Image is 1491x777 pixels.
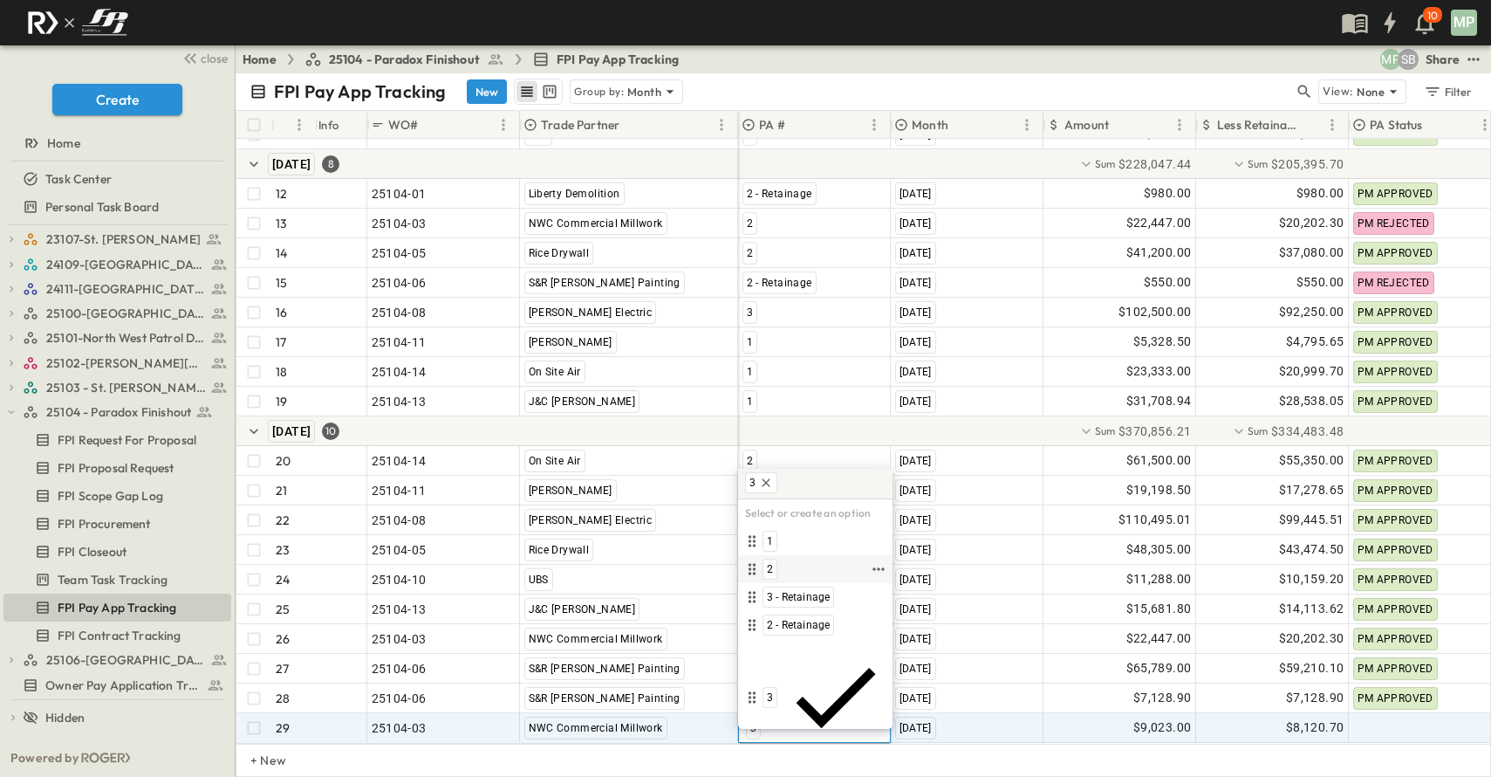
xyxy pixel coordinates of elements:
[276,571,290,588] p: 24
[23,227,228,251] a: 23107-St. [PERSON_NAME]
[529,188,620,200] span: Liberty Demolition
[1016,114,1037,135] button: Menu
[767,534,773,548] span: 1
[1126,450,1192,471] span: $61,500.00
[747,395,753,408] span: 1
[1358,692,1433,705] span: PM APPROVED
[47,134,80,152] span: Home
[529,633,663,645] span: NWC Commercial Millwork
[899,247,932,259] span: [DATE]
[276,185,287,203] p: 12
[46,305,206,322] span: 25100-Vanguard Prep School
[747,128,753,141] span: 1
[899,366,932,378] span: [DATE]
[1126,361,1192,382] span: $23,333.00
[422,115,441,134] button: Sort
[1417,79,1477,104] button: Filter
[3,167,228,191] a: Task Center
[1358,306,1433,319] span: PM APPROVED
[1279,510,1344,530] span: $99,445.51
[3,538,231,566] div: FPI Closeouttest
[1126,599,1192,619] span: $15,681.80
[272,157,311,171] span: [DATE]
[1133,332,1192,352] span: $5,328.50
[276,215,287,232] p: 13
[3,540,228,564] a: FPI Closeout
[3,349,231,377] div: 25102-Christ The Redeemer Anglican Churchtest
[3,673,228,698] a: Owner Pay Application Tracking
[372,393,427,410] span: 25104-13
[23,400,228,424] a: 25104 - Paradox Finishout
[899,692,932,705] span: [DATE]
[276,482,287,499] p: 21
[58,459,174,477] span: FPI Proposal Request
[3,299,231,327] div: 25100-Vanguard Prep Schooltest
[3,275,231,303] div: 24111-[GEOGRAPHIC_DATA]test
[1296,272,1344,292] span: $550.00
[276,719,290,737] p: 29
[1279,302,1344,322] span: $92,250.00
[1358,455,1433,467] span: PM APPROVED
[1423,82,1473,101] div: Filter
[276,363,287,381] p: 18
[289,114,310,135] button: Menu
[276,333,286,351] p: 17
[58,543,127,560] span: FPI Closeout
[1279,629,1344,649] span: $20,202.30
[529,544,590,556] span: Rice Drywall
[1358,366,1433,378] span: PM APPROVED
[899,514,932,526] span: [DATE]
[1279,361,1344,382] span: $20,999.70
[201,50,228,67] span: close
[899,306,932,319] span: [DATE]
[46,280,206,298] span: 24111-[GEOGRAPHIC_DATA]
[58,431,196,449] span: FPI Request For Proposal
[23,648,228,672] a: 25106-St. Andrews Parking Lot
[1358,217,1430,230] span: PM REJECTED
[1126,658,1192,678] span: $65,789.00
[538,81,560,102] button: kanban view
[1286,332,1344,352] span: $4,795.65
[1112,115,1132,134] button: Sort
[1358,603,1433,615] span: PM APPROVED
[1118,155,1191,173] span: $228,047.44
[315,111,367,139] div: Info
[46,329,206,347] span: 25101-North West Patrol Division
[3,482,231,510] div: FPI Scope Gap Logtest
[1095,423,1116,438] p: Sum
[322,423,339,440] div: 10
[1144,272,1192,292] span: $550.00
[1463,49,1484,70] button: test
[1279,213,1344,233] span: $20,202.30
[372,690,427,707] span: 25104-06
[23,301,228,326] a: 25100-Vanguard Prep School
[372,452,427,470] span: 25104-14
[276,690,290,707] p: 28
[3,456,228,480] a: FPI Proposal Request
[1358,544,1433,556] span: PM APPROVED
[46,256,206,273] span: 24109-St. Teresa of Calcutta Parish Hall
[276,541,290,559] p: 23
[274,79,446,104] p: FPI Pay App Tracking
[175,45,231,70] button: close
[276,630,290,648] p: 26
[23,252,228,277] a: 24109-St. Teresa of Calcutta Parish Hall
[529,574,549,586] span: UBS
[1323,82,1353,101] p: View:
[1126,629,1192,649] span: $22,447.00
[1126,540,1192,560] span: $48,305.00
[1451,10,1477,36] div: MP
[3,671,231,699] div: Owner Pay Application Trackingtest
[372,660,427,677] span: 25104-06
[747,277,812,289] span: 2 - Retainage
[1358,247,1433,259] span: PM APPROVED
[1357,83,1385,100] p: None
[3,131,228,155] a: Home
[711,114,732,135] button: Menu
[529,247,590,259] span: Rice Drywall
[3,646,231,674] div: 25106-St. Andrews Parking Lottest
[742,587,889,608] div: 3 - Retainage
[372,630,427,648] span: 25104-03
[749,476,756,490] span: 3
[789,115,808,134] button: Sort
